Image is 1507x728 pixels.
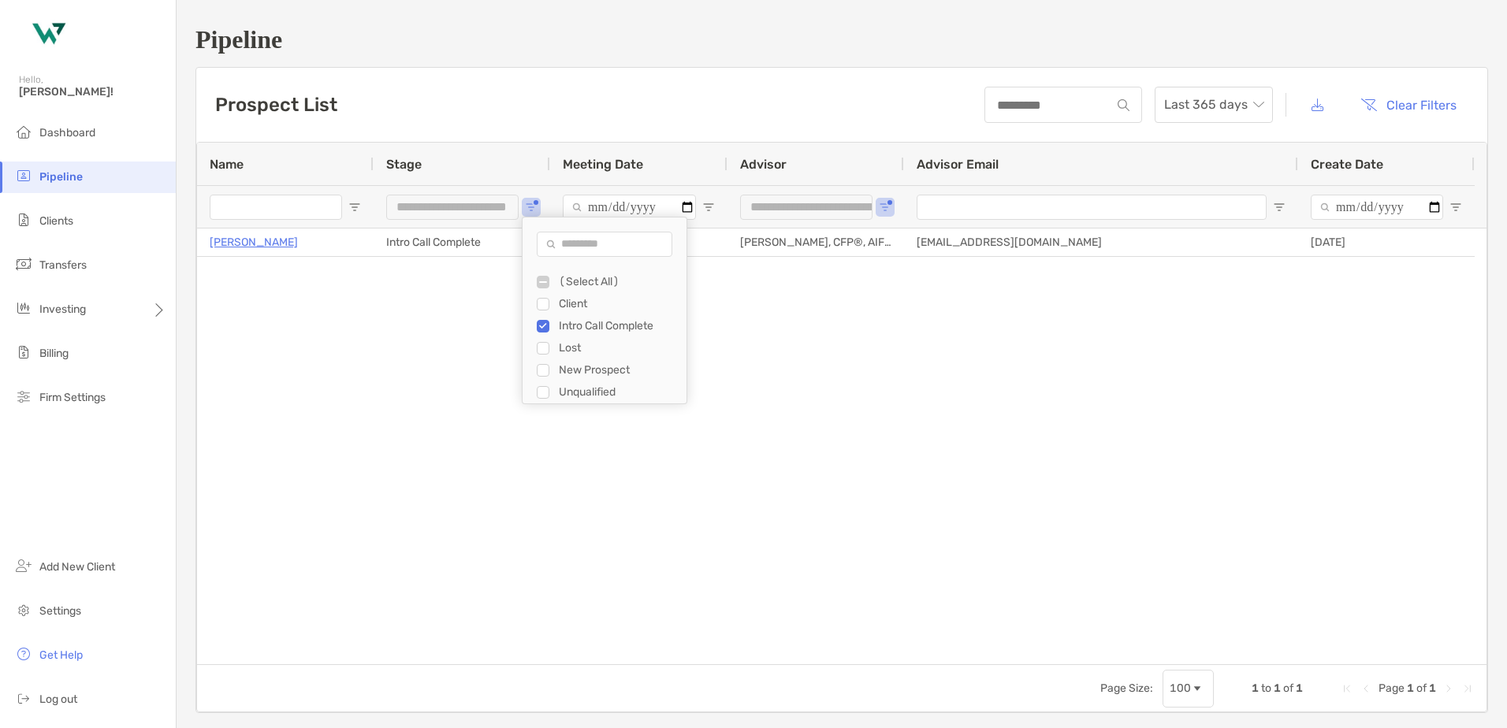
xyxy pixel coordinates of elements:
img: investing icon [14,299,33,318]
div: Intro Call Complete [374,228,550,256]
span: Advisor [740,157,787,172]
button: Open Filter Menu [525,201,538,214]
span: of [1283,682,1293,695]
span: 1 [1252,682,1259,695]
img: dashboard icon [14,122,33,141]
div: (Select All) [559,275,677,288]
div: Page Size: [1100,682,1153,695]
img: input icon [1118,99,1129,111]
span: to [1261,682,1271,695]
span: 1 [1407,682,1414,695]
span: Meeting Date [563,157,643,172]
span: Billing [39,347,69,360]
button: Clear Filters [1349,87,1468,122]
img: firm-settings icon [14,387,33,406]
img: billing icon [14,343,33,362]
h1: Pipeline [195,25,1488,54]
span: 1 [1274,682,1281,695]
input: Name Filter Input [210,195,342,220]
div: Last Page [1461,682,1474,695]
span: Dashboard [39,126,95,139]
span: Create Date [1311,157,1383,172]
div: [EMAIL_ADDRESS][DOMAIN_NAME] [904,228,1298,256]
span: 1 [1429,682,1436,695]
span: Clients [39,214,73,228]
div: Next Page [1442,682,1455,695]
div: Column Filter [522,217,687,404]
span: Page [1379,682,1405,695]
div: New Prospect [559,363,677,377]
div: 100 [1170,682,1191,695]
div: [DATE] [1298,228,1475,256]
button: Open Filter Menu [879,201,891,214]
a: [PERSON_NAME] [210,232,298,252]
img: pipeline icon [14,166,33,185]
img: logout icon [14,689,33,708]
span: Add New Client [39,560,115,574]
span: Stage [386,157,422,172]
span: Transfers [39,258,87,272]
button: Open Filter Menu [348,201,361,214]
span: [PERSON_NAME]! [19,85,166,98]
img: settings icon [14,600,33,619]
div: Lost [559,341,677,355]
span: Name [210,157,244,172]
span: Firm Settings [39,391,106,404]
img: get-help icon [14,644,33,663]
div: Unqualified [559,385,677,399]
div: First Page [1341,682,1353,695]
span: Advisor Email [917,157,999,172]
span: Get Help [39,648,83,662]
div: Client [559,297,677,310]
button: Open Filter Menu [1449,201,1462,214]
div: Filter List [523,271,687,403]
button: Open Filter Menu [1273,201,1286,214]
input: Search filter values [537,232,672,257]
span: Log out [39,693,77,706]
h3: Prospect List [215,94,337,116]
div: Previous Page [1360,682,1372,695]
img: clients icon [14,210,33,229]
img: Zoe Logo [19,6,76,63]
button: Open Filter Menu [702,201,715,214]
span: Last 365 days [1164,87,1263,122]
span: of [1416,682,1427,695]
input: Create Date Filter Input [1311,195,1443,220]
div: [PERSON_NAME], CFP®, AIF®, CPFA [727,228,904,256]
div: Page Size [1163,670,1214,708]
img: transfers icon [14,254,33,273]
span: 1 [1296,682,1303,695]
span: Settings [39,604,81,618]
img: add_new_client icon [14,556,33,575]
span: Pipeline [39,170,83,184]
input: Advisor Email Filter Input [917,195,1267,220]
span: Investing [39,303,86,316]
input: Meeting Date Filter Input [563,195,696,220]
div: Intro Call Complete [559,319,677,332]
